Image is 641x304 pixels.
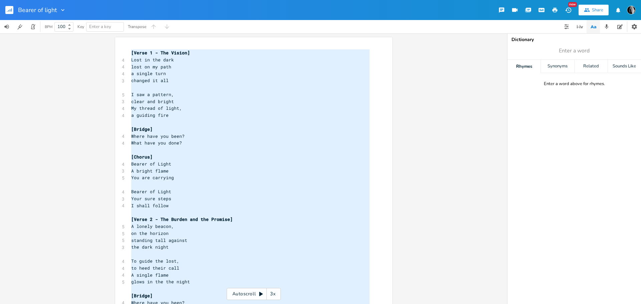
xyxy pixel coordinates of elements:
[131,98,174,104] span: clear and bright
[131,57,174,63] span: Lost in the dark
[128,25,146,29] div: Transpose
[131,189,171,195] span: Bearer of Light
[131,196,171,202] span: Your sure steps
[89,24,111,30] span: Enter a key
[131,293,153,299] span: [Bridge]
[131,279,190,285] span: glows in the the night
[131,203,169,209] span: I shall follow
[131,70,166,76] span: a single turn
[131,258,179,264] span: To guide the lost,
[131,64,171,70] span: lost on my path
[608,60,641,73] div: Sounds Like
[559,47,590,55] span: Enter a word
[131,77,169,83] span: changed it all
[267,288,279,300] div: 3x
[131,237,187,243] span: standing tall against
[131,272,169,278] span: A single flame
[562,4,575,16] button: New
[131,126,153,132] span: [Bridge]
[45,25,52,29] div: BPM
[131,216,233,222] span: [Verse 2 - The Burden and the Promise]
[131,175,174,181] span: You are carrying
[579,5,609,15] button: Share
[131,223,174,229] span: A lonely beacon,
[131,154,153,160] span: [Chorus]
[541,60,574,73] div: Synonyms
[507,60,541,73] div: Rhymes
[131,91,174,97] span: I saw a pattern,
[131,50,190,56] span: [Verse 1 - The Vision]
[131,168,169,174] span: A bright flame
[544,81,605,87] div: Enter a word above for rhymes.
[511,37,637,42] div: Dictionary
[575,60,608,73] div: Related
[131,230,169,236] span: on the horizon
[77,25,84,29] div: Key
[131,133,185,139] span: Where have you been?
[568,2,577,7] div: New
[131,140,182,146] span: What have you done?
[131,244,169,250] span: the dark night
[131,105,182,111] span: My thread of light,
[227,288,281,300] div: Autoscroll
[592,7,603,13] div: Share
[18,7,57,13] span: Bearer of light
[131,112,169,118] span: a guiding fire
[627,6,636,14] img: RTW72
[131,265,179,271] span: to heed their call
[131,161,171,167] span: Bearer of Light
